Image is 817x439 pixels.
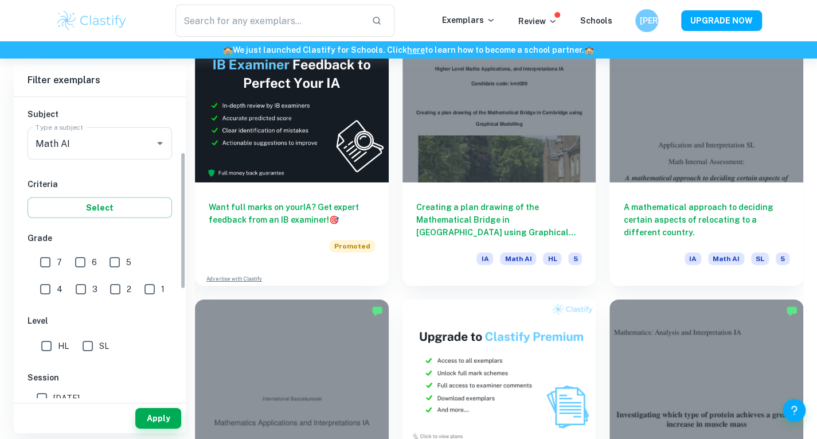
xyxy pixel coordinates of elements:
span: [DATE] [53,392,80,405]
span: 2 [127,283,131,296]
span: SL [99,340,109,352]
label: Type a subject [36,122,83,132]
span: IA [476,252,493,265]
input: Search for any exemplars... [175,5,363,37]
button: Select [28,197,172,218]
p: Exemplars [442,14,495,26]
button: Apply [135,408,181,429]
h6: A mathematical approach to deciding certain aspects of relocating to a different country. [623,201,789,239]
span: Math AI [708,252,744,265]
h6: Grade [28,232,172,244]
span: Promoted [330,240,375,252]
button: Help and Feedback [783,399,806,422]
span: 6 [92,256,97,269]
span: IA [685,252,701,265]
img: Clastify logo [56,9,128,32]
a: Advertise with Clastify [206,275,262,283]
button: Open [152,135,168,151]
h6: Criteria [28,178,172,191]
span: 7 [57,256,62,269]
span: 3 [92,283,97,296]
h6: Session [28,371,172,384]
p: Review [518,15,557,28]
span: 5 [126,256,131,269]
button: [PERSON_NAME] [635,9,658,32]
h6: Filter exemplars [14,64,186,96]
h6: Creating a plan drawing of the Mathematical Bridge in [GEOGRAPHIC_DATA] using Graphical Modelling [416,201,583,239]
a: A mathematical approach to deciding certain aspects of relocating to a different country.IAMath A... [609,37,803,285]
button: UPGRADE NOW [681,10,762,31]
span: SL [751,252,769,265]
span: Math AI [500,252,536,265]
span: HL [543,252,561,265]
a: Creating a plan drawing of the Mathematical Bridge in [GEOGRAPHIC_DATA] using Graphical Modelling... [402,37,596,285]
img: Thumbnail [195,37,389,182]
img: Marked [786,305,798,317]
h6: Want full marks on your IA ? Get expert feedback from an IB examiner! [209,201,375,226]
a: Want full marks on yourIA? Get expert feedback from an IB examiner!PromotedAdvertise with Clastify [195,37,389,285]
a: here [407,45,425,55]
h6: We just launched Clastify for Schools. Click to learn how to become a school partner. [2,44,815,56]
a: Schools [580,16,612,25]
span: 4 [57,283,62,296]
span: 1 [161,283,165,296]
h6: Subject [28,108,172,121]
h6: [PERSON_NAME] [640,14,653,27]
img: Marked [372,305,383,317]
span: 🏫 [584,45,594,55]
span: 🎯 [329,215,339,224]
span: 🏫 [223,45,233,55]
span: 5 [776,252,789,265]
h6: Level [28,314,172,327]
span: HL [58,340,69,352]
span: 5 [568,252,582,265]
